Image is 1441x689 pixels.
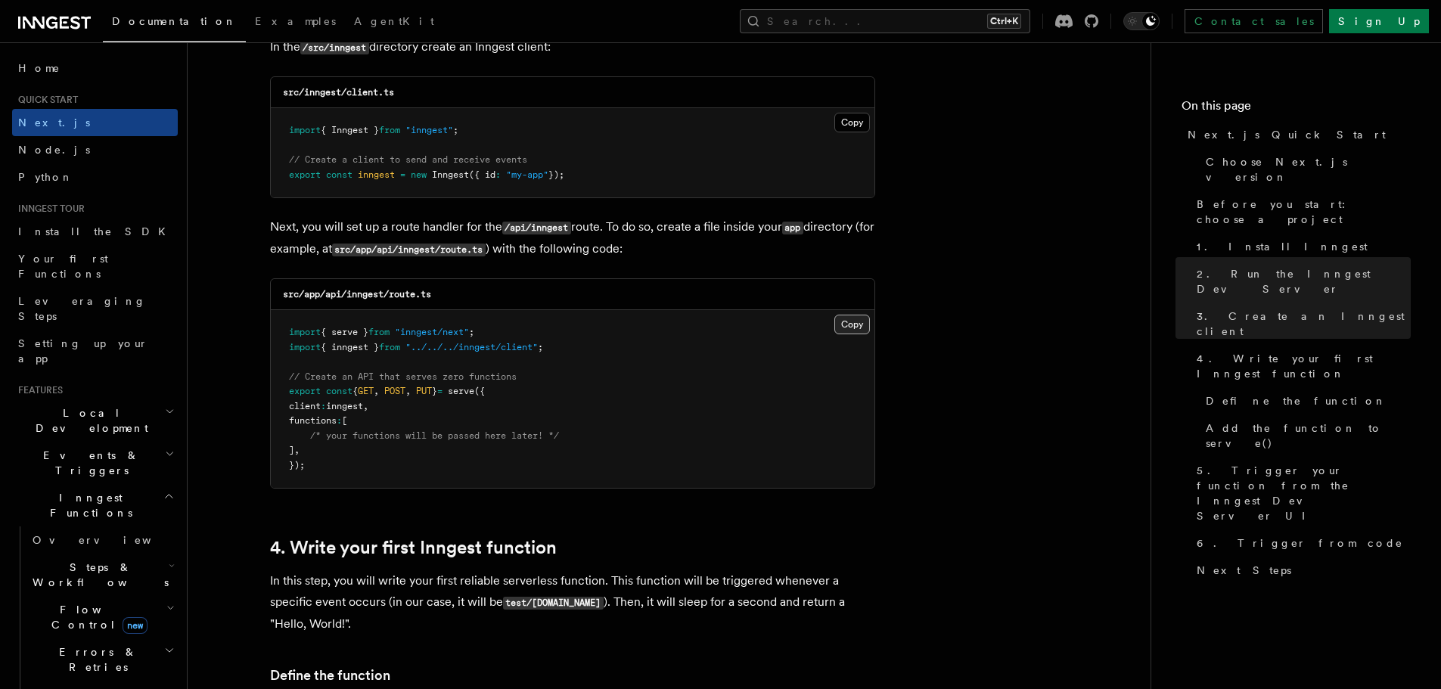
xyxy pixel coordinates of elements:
[1182,97,1411,121] h4: On this page
[1206,393,1387,408] span: Define the function
[321,401,326,411] span: :
[345,5,443,41] a: AgentKit
[33,534,188,546] span: Overview
[1197,351,1411,381] span: 4. Write your first Inngest function
[1197,309,1411,339] span: 3. Create an Inngest client
[834,113,870,132] button: Copy
[374,386,379,396] span: ,
[1197,239,1368,254] span: 1. Install Inngest
[26,596,178,638] button: Flow Controlnew
[12,490,163,520] span: Inngest Functions
[12,218,178,245] a: Install the SDK
[246,5,345,41] a: Examples
[12,136,178,163] a: Node.js
[469,327,474,337] span: ;
[12,109,178,136] a: Next.js
[1191,260,1411,303] a: 2. Run the Inngest Dev Server
[18,225,175,237] span: Install the SDK
[18,171,73,183] span: Python
[432,169,469,180] span: Inngest
[289,154,527,165] span: // Create a client to send and receive events
[405,386,411,396] span: ,
[12,245,178,287] a: Your first Functions
[1200,148,1411,191] a: Choose Next.js version
[26,554,178,596] button: Steps & Workflows
[12,384,63,396] span: Features
[18,253,108,280] span: Your first Functions
[363,401,368,411] span: ,
[289,386,321,396] span: export
[26,644,164,675] span: Errors & Retries
[368,327,390,337] span: from
[1200,414,1411,457] a: Add the function to serve()
[321,327,368,337] span: { serve }
[1197,463,1411,523] span: 5. Trigger your function from the Inngest Dev Server UI
[1206,421,1411,451] span: Add the function to serve()
[310,430,559,441] span: /* your functions will be passed here later! */
[358,169,395,180] span: inngest
[12,442,178,484] button: Events & Triggers
[379,125,400,135] span: from
[538,342,543,352] span: ;
[405,125,453,135] span: "inngest"
[432,386,437,396] span: }
[270,537,557,558] a: 4. Write your first Inngest function
[1188,127,1386,142] span: Next.js Quick Start
[469,169,495,180] span: ({ id
[112,15,237,27] span: Documentation
[405,342,538,352] span: "../../../inngest/client"
[12,54,178,82] a: Home
[352,386,358,396] span: {
[289,401,321,411] span: client
[12,163,178,191] a: Python
[270,665,390,686] a: Define the function
[12,330,178,372] a: Setting up your app
[289,327,321,337] span: import
[448,386,474,396] span: serve
[1197,535,1403,551] span: 6. Trigger from code
[495,169,501,180] span: :
[12,448,165,478] span: Events & Triggers
[1191,233,1411,260] a: 1. Install Inngest
[384,386,405,396] span: POST
[416,386,432,396] span: PUT
[26,560,169,590] span: Steps & Workflows
[289,125,321,135] span: import
[411,169,427,180] span: new
[1185,9,1323,33] a: Contact sales
[103,5,246,42] a: Documentation
[283,87,394,98] code: src/inngest/client.ts
[1191,191,1411,233] a: Before you start: choose a project
[1191,303,1411,345] a: 3. Create an Inngest client
[342,415,347,426] span: [
[12,94,78,106] span: Quick start
[1191,557,1411,584] a: Next Steps
[289,460,305,470] span: });
[289,371,517,382] span: // Create an API that serves zero functions
[502,222,571,234] code: /api/inngest
[18,337,148,365] span: Setting up your app
[26,638,178,681] button: Errors & Retries
[337,415,342,426] span: :
[289,445,294,455] span: ]
[18,144,90,156] span: Node.js
[326,386,352,396] span: const
[12,405,165,436] span: Local Development
[1206,154,1411,185] span: Choose Next.js version
[740,9,1030,33] button: Search...Ctrl+K
[289,169,321,180] span: export
[321,125,379,135] span: { Inngest }
[358,386,374,396] span: GET
[270,216,875,260] p: Next, you will set up a route handler for the route. To do so, create a file inside your director...
[548,169,564,180] span: });
[18,116,90,129] span: Next.js
[270,570,875,635] p: In this step, you will write your first reliable serverless function. This function will be trigg...
[1182,121,1411,148] a: Next.js Quick Start
[123,617,148,634] span: new
[474,386,485,396] span: ({
[453,125,458,135] span: ;
[18,61,61,76] span: Home
[1123,12,1160,30] button: Toggle dark mode
[26,526,178,554] a: Overview
[1329,9,1429,33] a: Sign Up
